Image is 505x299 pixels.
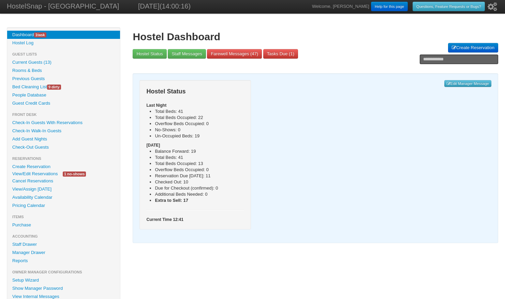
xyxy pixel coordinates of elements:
[7,170,63,177] a: View/Edit Reservations
[444,80,491,87] a: Edit Manager Message
[7,276,120,284] a: Setup Wizard
[290,51,293,56] span: 1
[7,50,120,58] li: Guest Lists
[133,31,498,43] h1: Hostel Dashboard
[146,87,244,96] h3: Hostel Status
[263,49,298,59] a: Tasks Due (1)
[7,83,120,91] a: Bed Cleaning List9 dirty
[448,43,498,53] a: Create Reservation
[63,171,86,177] span: 1 no-shows
[35,33,38,37] span: 1
[7,232,120,240] li: Accounting
[160,2,191,10] span: (14:00:16)
[7,127,120,135] a: Check-In Walk-In Guests
[155,167,244,173] li: Overflow Beds Occupied: 0
[7,221,120,229] a: Purchase
[7,31,120,39] a: Dashboard1task
[155,115,244,121] li: Total Beds Occupied: 22
[155,198,188,203] b: Extra to Sell: 17
[47,85,61,90] span: 9 dirty
[155,173,244,179] li: Reservation Due [DATE]: 11
[7,268,120,276] li: Owner Manager Configurations
[133,49,166,59] a: Hostel Status
[7,99,120,107] a: Guest Credit Cards
[155,108,244,115] li: Total Beds: 41
[7,201,120,210] a: Pricing Calendar
[7,135,120,143] a: Add Guest Nights
[7,240,120,249] a: Staff Drawer
[7,213,120,221] li: Items
[155,185,244,191] li: Due for Checkout (confirmed): 0
[7,119,120,127] a: Check-In Guests With Reservations
[146,216,244,223] h5: Current Time 12:41
[207,49,262,59] a: Farewell Messages (47)
[7,284,120,293] a: Show Manager Password
[7,110,120,119] li: Front Desk
[7,177,120,185] a: Cancel Reservations
[7,91,120,99] a: People Database
[58,170,91,177] a: 1 no-shows
[7,249,120,257] a: Manager Drawer
[155,148,244,154] li: Balance Forward: 19
[7,66,120,75] a: Rooms & Beds
[7,163,120,171] a: Create Reservation
[7,39,120,47] a: Hostel Log
[155,161,244,167] li: Total Beds Occupied: 13
[146,102,244,108] h5: Last Night
[7,257,120,265] a: Reports
[155,127,244,133] li: No-Shows: 0
[168,49,206,59] a: Staff Messages
[7,58,120,66] a: Current Guests (13)
[252,51,256,56] span: 47
[155,121,244,127] li: Overflow Beds Occupied: 0
[413,2,485,11] a: Questions, Feature Requests or Bugs?
[155,133,244,139] li: Un-Occupied Beds: 19
[7,143,120,151] a: Check-Out Guests
[155,191,244,197] li: Additional Beds Needed: 0
[146,142,244,148] h5: [DATE]
[7,154,120,163] li: Reservations
[34,32,46,38] span: task
[7,193,120,201] a: Availability Calendar
[155,179,244,185] li: Checked Out: 10
[371,2,408,11] a: Help for this page
[7,75,120,83] a: Previous Guests
[488,2,497,11] i: Setup Wizard
[7,185,120,193] a: View/Assign [DATE]
[155,154,244,161] li: Total Beds: 41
